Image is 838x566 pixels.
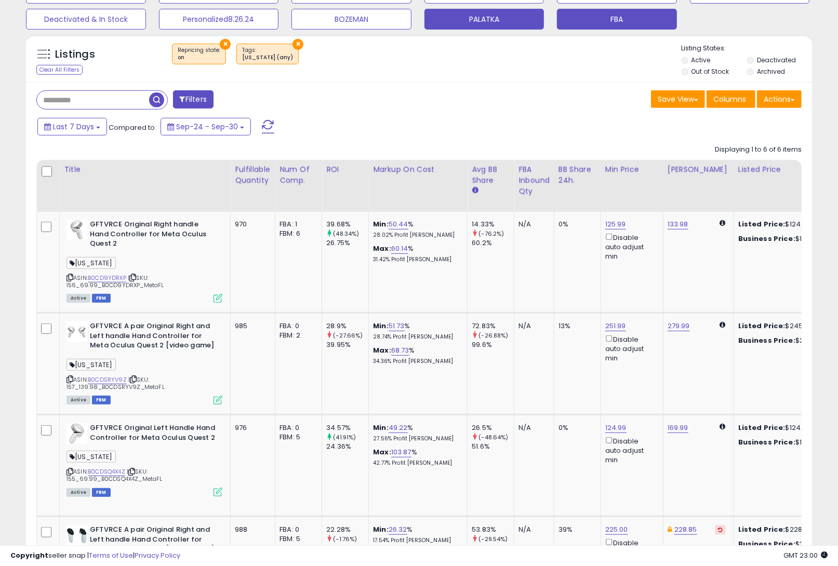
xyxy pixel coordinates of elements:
[173,90,214,109] button: Filters
[280,534,314,544] div: FBM: 5
[472,340,514,349] div: 99.6%
[373,448,459,467] div: %
[738,219,786,229] b: Listed Price:
[478,535,508,543] small: (-29.54%)
[326,220,368,229] div: 39.68%
[373,524,389,534] b: Min:
[518,220,546,229] div: N/A
[161,118,251,136] button: Sep-24 - Sep-30
[235,423,267,433] div: 976
[66,451,116,463] span: [US_STATE]
[36,65,83,75] div: Clear All Filters
[738,164,828,175] div: Listed Price
[326,238,368,248] div: 26.75%
[159,9,279,30] button: Personalized8.26.24
[472,220,514,229] div: 14.33%
[220,39,231,50] button: ×
[66,359,116,371] span: [US_STATE]
[326,423,368,433] div: 34.57%
[605,321,626,331] a: 251.99
[757,90,802,108] button: Actions
[373,333,459,341] p: 28.74% Profit [PERSON_NAME]
[682,44,812,53] p: Listing States:
[605,219,626,230] a: 125.99
[66,423,222,495] div: ASIN:
[178,46,220,62] span: Repricing state :
[66,488,90,497] span: All listings currently available for purchase on Amazon
[605,164,659,175] div: Min Price
[391,447,411,457] a: 103.87
[518,164,550,197] div: FBA inbound Qty
[92,294,111,303] span: FBM
[66,396,90,405] span: All listings currently available for purchase on Amazon
[738,336,824,345] div: $245.99
[738,335,795,345] b: Business Price:
[373,219,389,229] b: Min:
[90,220,216,251] b: GFTVRCE Original Right handle Hand Controller for Meta Oculus Quest 2
[280,164,317,186] div: Num of Comp.
[373,460,459,467] p: 42.77% Profit [PERSON_NAME]
[280,433,314,442] div: FBM: 5
[88,375,127,384] a: B0CDSRYV9Z
[333,433,356,441] small: (41.91%)
[472,321,514,331] div: 72.83%
[373,346,459,365] div: %
[326,164,364,175] div: ROI
[369,160,468,212] th: The percentage added to the cost of goods (COGS) that forms the calculator for Min & Max prices.
[558,321,593,331] div: 13%
[373,244,459,263] div: %
[66,257,116,269] span: [US_STATE]
[66,220,222,302] div: ASIN:
[757,56,796,64] label: Deactivated
[557,9,677,30] button: FBA
[738,423,786,433] b: Listed Price:
[651,90,705,108] button: Save View
[478,230,504,238] small: (-76.2%)
[92,396,111,405] span: FBM
[326,525,368,534] div: 22.28%
[373,256,459,263] p: 31.42% Profit [PERSON_NAME]
[472,525,514,534] div: 53.83%
[53,122,94,132] span: Last 7 Days
[738,524,786,534] b: Listed Price:
[518,321,546,331] div: N/A
[389,524,407,535] a: 26.32
[326,442,368,451] div: 24.36%
[176,122,238,132] span: Sep-24 - Sep-30
[373,525,459,544] div: %
[478,433,508,441] small: (-48.64%)
[373,321,389,331] b: Min:
[90,423,216,445] b: GFTVRCE Original Left Handle Hand Controller for Meta Oculus Quest 2
[64,164,226,175] div: Title
[472,423,514,433] div: 26.5%
[605,524,628,535] a: 225.00
[691,56,711,64] label: Active
[472,186,478,195] small: Avg BB Share.
[691,67,729,76] label: Out of Stock
[518,525,546,534] div: N/A
[674,524,697,535] a: 228.85
[66,525,87,546] img: 31P9kki5PTL._SL40_.jpg
[90,321,216,353] b: GFTVRCE A pair Original Right and Left handle Hand Controller for Meta Oculus Quest 2 [video game]
[558,164,596,186] div: BB Share 24h.
[605,423,627,433] a: 124.99
[738,234,824,244] div: $124.99
[472,238,514,248] div: 60.2%
[373,423,389,433] b: Min:
[66,294,90,303] span: All listings currently available for purchase on Amazon
[373,220,459,239] div: %
[66,375,165,391] span: | SKU: 157_139.98_B0CDSRYV9Z_MetaFL
[373,164,463,175] div: Markup on Cost
[738,321,786,331] b: Listed Price:
[89,550,133,560] a: Terms of Use
[235,321,267,331] div: 985
[738,525,824,534] div: $228.84
[478,331,508,340] small: (-26.88%)
[135,550,180,560] a: Privacy Policy
[37,118,107,136] button: Last 7 Days
[558,220,593,229] div: 0%
[389,219,408,230] a: 50.44
[707,90,755,108] button: Columns
[333,535,357,543] small: (-1.76%)
[605,333,655,363] div: Disable auto adjust min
